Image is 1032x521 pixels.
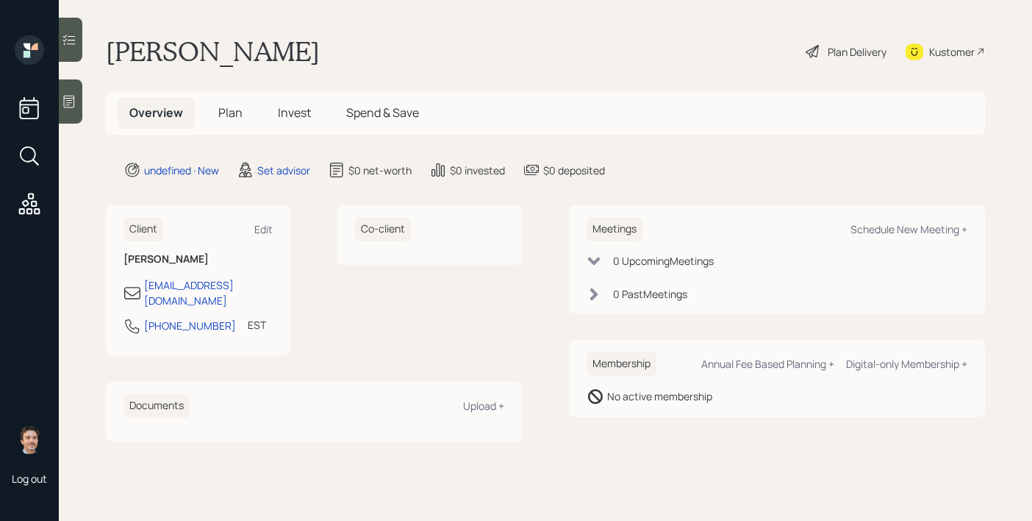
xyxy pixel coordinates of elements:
div: 0 Past Meeting s [613,286,687,302]
div: EST [248,317,266,333]
div: Log out [12,472,47,486]
div: Edit [254,222,273,236]
h6: Membership [587,352,656,376]
div: [EMAIL_ADDRESS][DOMAIN_NAME] [144,277,273,308]
div: Schedule New Meeting + [850,222,967,236]
span: Invest [278,104,311,121]
div: Digital-only Membership + [846,357,967,371]
div: $0 deposited [543,163,605,178]
div: undefined · New [144,163,219,178]
div: [PHONE_NUMBER] [144,318,236,333]
h6: Client [123,217,163,241]
div: Upload + [463,399,504,413]
div: Kustomer [929,44,975,60]
div: Plan Delivery [828,44,886,60]
span: Spend & Save [346,104,419,121]
img: robby-grisanti-headshot.png [15,425,44,454]
span: Overview [129,104,183,121]
div: No active membership [607,389,712,404]
h6: Meetings [587,217,642,241]
h1: [PERSON_NAME] [106,35,320,68]
h6: Documents [123,394,190,418]
div: $0 net-worth [348,163,412,178]
div: 0 Upcoming Meeting s [613,253,714,269]
h6: [PERSON_NAME] [123,253,273,266]
span: Plan [218,104,243,121]
div: Set advisor [257,163,310,178]
div: Annual Fee Based Planning + [701,357,834,371]
div: $0 invested [450,163,505,178]
h6: Co-client [355,217,411,241]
